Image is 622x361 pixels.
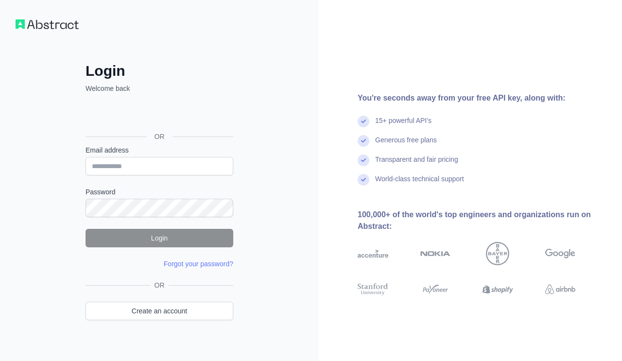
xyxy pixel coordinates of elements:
[375,135,437,155] div: Generous free plans
[86,302,233,320] a: Create an account
[86,84,233,93] p: Welcome back
[420,282,451,297] img: payoneer
[86,187,233,197] label: Password
[86,62,233,80] h2: Login
[164,260,233,268] a: Forgot your password?
[545,242,576,265] img: google
[16,19,79,29] img: Workflow
[358,242,388,265] img: accenture
[358,135,369,147] img: check mark
[545,282,576,297] img: airbnb
[151,280,169,290] span: OR
[81,104,236,125] iframe: Botón Iniciar sesión con Google
[358,209,606,232] div: 100,000+ of the world's top engineers and organizations run on Abstract:
[358,116,369,127] img: check mark
[486,242,509,265] img: bayer
[375,174,464,193] div: World-class technical support
[420,242,451,265] img: nokia
[358,174,369,186] img: check mark
[147,132,173,141] span: OR
[86,145,233,155] label: Email address
[375,116,432,135] div: 15+ powerful API's
[86,229,233,247] button: Login
[358,282,388,297] img: stanford university
[358,92,606,104] div: You're seconds away from your free API key, along with:
[375,155,458,174] div: Transparent and fair pricing
[483,282,513,297] img: shopify
[358,155,369,166] img: check mark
